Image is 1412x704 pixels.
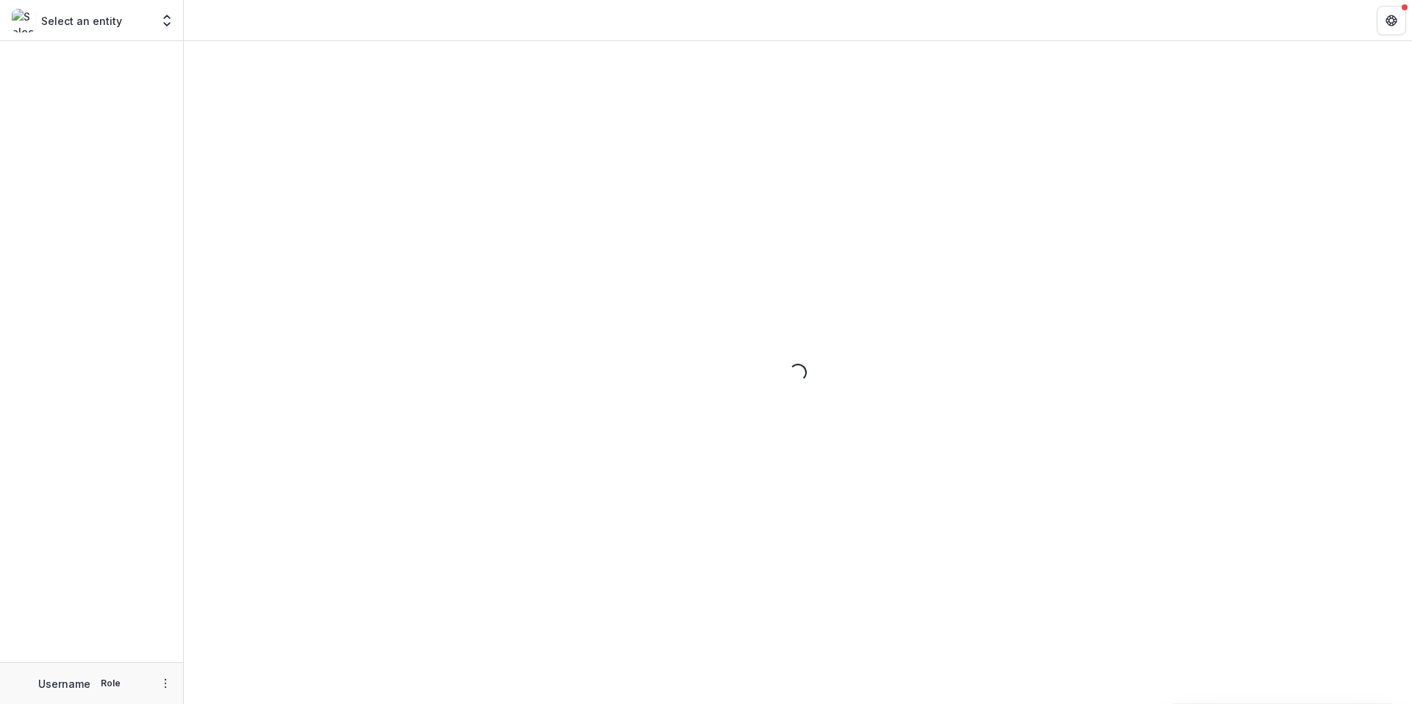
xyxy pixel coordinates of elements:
p: Select an entity [41,13,122,29]
img: Select an entity [12,9,35,32]
button: More [157,675,174,692]
button: Open entity switcher [157,6,177,35]
p: Role [96,677,125,690]
button: Get Help [1377,6,1406,35]
p: Username [38,676,90,692]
